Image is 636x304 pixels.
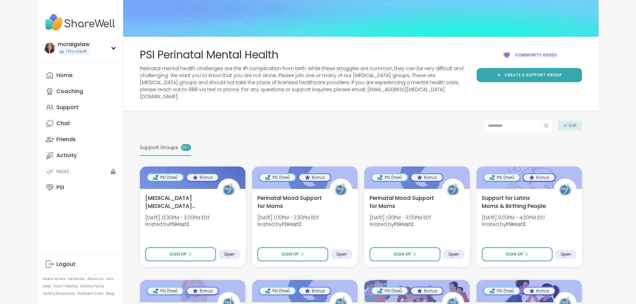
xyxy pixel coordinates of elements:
[260,174,295,181] div: PSI (free)
[331,180,351,200] img: PSIHost2
[56,152,77,159] div: Activity
[187,288,218,294] div: Bonus
[43,147,118,164] a: Activity
[68,277,85,281] a: Referrals
[282,221,301,228] b: PSIHost2
[260,288,295,294] div: PSI (free)
[448,252,459,257] span: Open
[43,164,118,180] a: Host
[106,277,113,281] a: FAQ
[411,288,442,294] div: Bonus
[299,288,330,294] div: Bonus
[169,251,187,257] span: Sign Up
[257,221,319,228] span: Hosted by
[43,277,65,281] a: How It Works
[140,65,469,100] span: Perinatal mental health challenges are the #1 complication from birth. While these struggles are ...
[43,11,118,34] img: ShareWell Nav Logo
[181,144,191,151] div: 25
[569,122,577,128] span: Sort
[394,221,413,228] b: PSIHost2
[523,288,555,294] div: Bonus
[482,221,545,228] span: Hosted by
[477,68,582,82] a: Create a support group
[106,291,114,296] a: Blog
[148,288,183,294] div: PSI (free)
[43,256,118,272] a: Logout
[66,49,87,54] span: 1 Pro credit
[187,144,189,150] pre: +
[78,291,103,296] a: Redeem Code
[555,180,576,200] img: PSIHost2
[504,72,562,78] span: Create a support group
[506,221,525,228] b: PSIHost2
[43,131,118,147] a: Friends
[54,284,78,289] a: Host Training
[482,194,547,210] span: Support for Latinx Moms & Birthing People
[299,174,330,181] div: Bonus
[482,247,553,261] button: Sign Up
[257,214,319,221] span: [DATE] 1:00PM - 2:30PM EDT
[506,251,523,257] span: Sign Up
[187,174,218,181] div: Bonus
[43,67,118,83] a: Home
[370,247,440,261] button: Sign Up
[145,247,216,261] button: Sign Up
[257,247,328,261] button: Sign Up
[140,144,178,151] span: Support Groups
[56,104,78,111] div: Support
[43,83,118,99] a: Coaching
[370,214,431,221] span: [DATE] 1:30PM - 3:00PM EDT
[56,136,76,143] div: Friends
[523,174,555,181] div: Bonus
[411,174,442,181] div: Bonus
[281,251,299,257] span: Sign Up
[44,43,55,53] img: mcraigslaw
[372,288,407,294] div: PSI (free)
[443,180,463,200] img: PSIHost2
[43,180,118,196] a: PSI
[56,261,75,268] div: Logout
[43,115,118,131] a: Chat
[148,174,183,181] div: PSI (free)
[515,52,557,58] span: Community added
[482,214,545,221] span: [DATE] 3:00PM - 4:30PM EDT
[140,47,278,62] span: PSI Perinatal Mental Health
[80,284,104,289] a: Safety Policy
[372,174,407,181] div: PSI (free)
[87,277,103,281] a: About Us
[218,180,239,200] img: PSIHost2
[56,168,69,175] div: Host
[145,194,210,210] span: [MEDICAL_DATA] [MEDICAL_DATA] Support
[58,41,89,48] div: mcraigslaw
[370,194,434,210] span: Perinatal Mood Support for Moms
[56,72,72,79] div: Home
[336,252,347,257] span: Open
[145,221,210,228] span: Hosted by
[561,252,571,257] span: Open
[484,288,519,294] div: PSI (free)
[56,184,64,191] div: PSI
[477,47,582,63] button: Community added
[43,284,51,289] a: Help
[370,221,431,228] span: Hosted by
[484,174,519,181] div: PSI (free)
[170,221,189,228] b: PSIHost2
[394,251,411,257] span: Sign Up
[145,214,210,221] span: [DATE] 12:30PM - 2:00PM EDT
[56,120,70,127] div: Chat
[257,194,322,210] span: Perinatal Mood Support for Moms
[56,88,83,95] div: Coaching
[43,291,75,296] a: Safety Resources
[43,99,118,115] a: Support
[224,252,235,257] span: Open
